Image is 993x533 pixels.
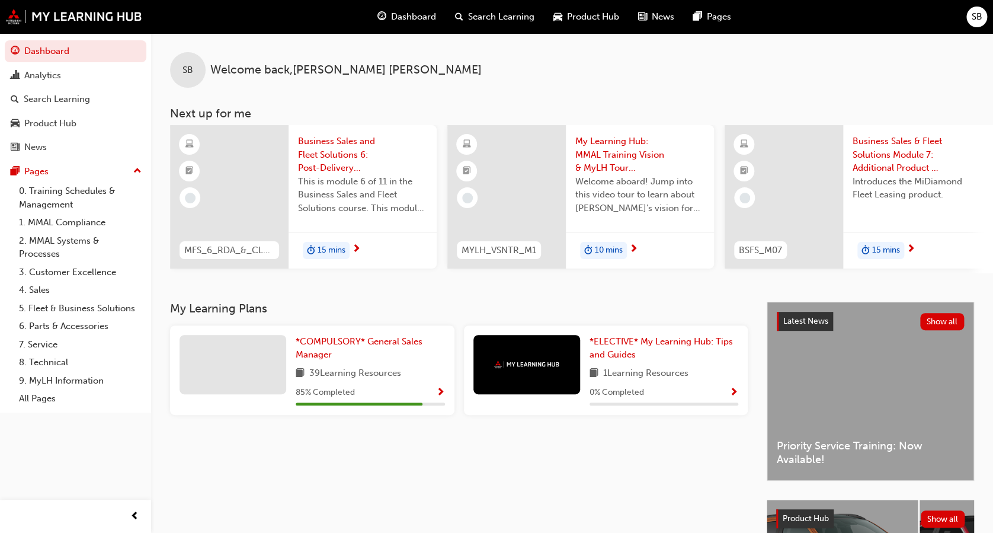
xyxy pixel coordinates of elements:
span: Latest News [783,316,828,326]
span: next-icon [352,244,361,255]
span: learningResourceType_ELEARNING-icon [740,137,748,152]
span: car-icon [11,119,20,129]
span: SB [972,10,982,24]
a: Product Hub [5,113,146,135]
a: 3. Customer Excellence [14,263,146,282]
span: pages-icon [693,9,702,24]
span: search-icon [11,94,19,105]
a: MFS_6_RDA_&_CLAIMBusiness Sales and Fleet Solutions 6: Post-Delivery Financial ClaimsThis is modu... [170,125,437,269]
span: Dashboard [391,10,436,24]
button: Show all [920,313,965,330]
span: news-icon [11,142,20,153]
div: Pages [24,165,49,178]
span: 15 mins [318,244,345,257]
a: 2. MMAL Systems & Processes [14,232,146,263]
div: News [24,141,47,154]
span: 15 mins [872,244,900,257]
a: Latest NewsShow allPriority Service Training: Now Available! [767,302,974,481]
button: Show all [921,510,965,528]
span: news-icon [638,9,647,24]
img: mmal [6,9,142,24]
button: Show Progress [729,385,738,400]
button: Show Progress [436,385,445,400]
button: DashboardAnalyticsSearch LearningProduct HubNews [5,38,146,161]
span: 0 % Completed [590,386,644,400]
span: *COMPULSORY* General Sales Manager [296,336,422,360]
a: 4. Sales [14,281,146,299]
span: Product Hub [567,10,619,24]
span: 1 Learning Resources [603,366,688,381]
span: search-icon [455,9,463,24]
a: 1. MMAL Compliance [14,213,146,232]
a: 9. MyLH Information [14,372,146,390]
span: 39 Learning Resources [309,366,401,381]
span: Business Sales and Fleet Solutions 6: Post-Delivery Financial Claims [298,135,427,175]
span: Show Progress [436,388,445,398]
span: learningRecordVerb_NONE-icon [185,193,196,203]
span: MFS_6_RDA_&_CLAIM [184,244,274,257]
span: This is module 6 of 11 in the Business Sales and Fleet Solutions course. This module covers the p... [298,175,427,215]
button: Pages [5,161,146,183]
span: car-icon [553,9,562,24]
a: news-iconNews [629,5,684,29]
span: MYLH_VSNTR_M1 [462,244,536,257]
span: Pages [707,10,731,24]
span: booktick-icon [185,164,194,179]
a: guage-iconDashboard [368,5,446,29]
span: BSFS_M07 [739,244,782,257]
a: search-iconSearch Learning [446,5,544,29]
span: pages-icon [11,167,20,177]
button: SB [966,7,987,27]
a: *COMPULSORY* General Sales Manager [296,335,445,362]
span: Priority Service Training: Now Available! [777,439,964,466]
a: Latest NewsShow all [777,312,964,331]
a: News [5,136,146,158]
span: booktick-icon [463,164,471,179]
span: My Learning Hub: MMAL Training Vision & MyLH Tour (Elective) [575,135,704,175]
span: book-icon [296,366,305,381]
span: Business Sales & Fleet Solutions Module 7: Additional Product – MiDiamond Fleet Leasing [853,135,982,175]
span: duration-icon [307,243,315,258]
a: Product HubShow all [776,509,965,528]
span: News [652,10,674,24]
span: Welcome aboard! Jump into this video tour to learn about [PERSON_NAME]'s vision for your learning... [575,175,704,215]
a: 7. Service [14,336,146,354]
span: next-icon [906,244,915,255]
span: prev-icon [130,509,139,524]
div: Analytics [24,69,61,82]
span: *ELECTIVE* My Learning Hub: Tips and Guides [590,336,733,360]
a: 8. Technical [14,353,146,372]
span: chart-icon [11,71,20,81]
a: 6. Parts & Accessories [14,317,146,336]
a: car-iconProduct Hub [544,5,629,29]
a: Analytics [5,65,146,87]
a: pages-iconPages [684,5,741,29]
span: duration-icon [861,243,870,258]
span: Introduces the MiDiamond Fleet Leasing product. [853,175,982,202]
span: Product Hub [783,513,829,524]
div: Search Learning [24,92,90,106]
h3: Next up for me [151,107,993,120]
span: learningRecordVerb_NONE-icon [462,193,473,203]
a: 0. Training Schedules & Management [14,182,146,213]
span: guage-icon [11,46,20,57]
a: 5. Fleet & Business Solutions [14,299,146,318]
a: *ELECTIVE* My Learning Hub: Tips and Guides [590,335,739,362]
img: mmal [494,360,559,368]
span: guage-icon [377,9,386,24]
span: learningRecordVerb_NONE-icon [739,193,750,203]
a: MYLH_VSNTR_M1My Learning Hub: MMAL Training Vision & MyLH Tour (Elective)Welcome aboard! Jump int... [447,125,714,269]
span: Show Progress [729,388,738,398]
span: duration-icon [584,243,592,258]
span: booktick-icon [740,164,748,179]
span: up-icon [133,164,142,179]
div: Product Hub [24,117,76,130]
span: Welcome back , [PERSON_NAME] [PERSON_NAME] [210,63,482,77]
a: BSFS_M07Business Sales & Fleet Solutions Module 7: Additional Product – MiDiamond Fleet LeasingIn... [725,125,991,269]
span: SB [182,63,193,77]
span: book-icon [590,366,598,381]
span: next-icon [629,244,638,255]
a: Dashboard [5,40,146,62]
